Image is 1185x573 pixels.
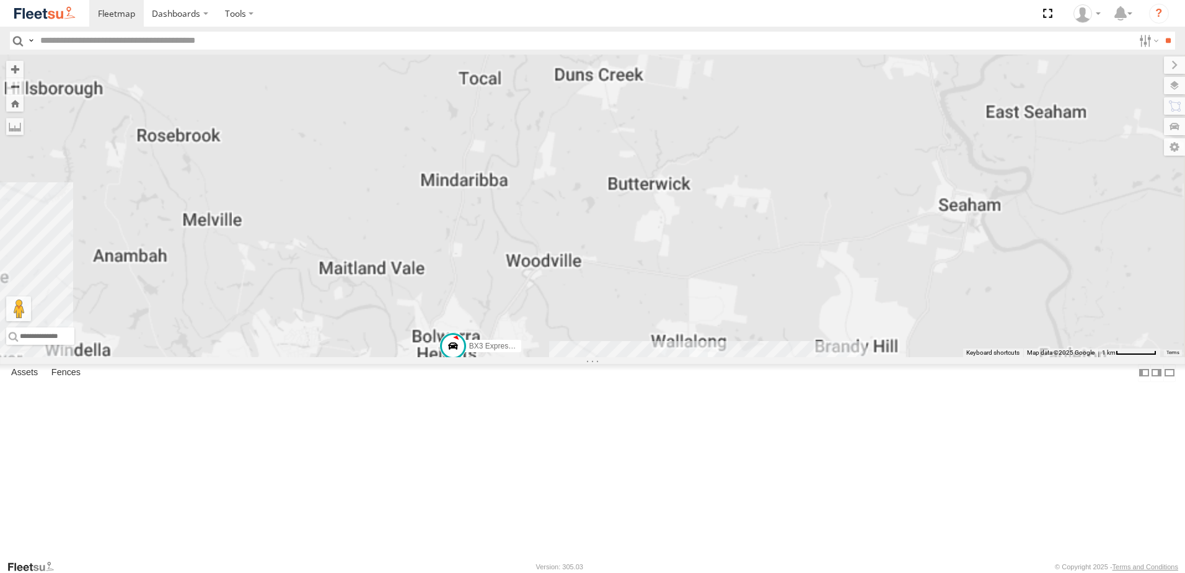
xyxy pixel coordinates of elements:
label: Dock Summary Table to the Right [1150,364,1163,382]
a: Visit our Website [7,561,64,573]
button: Map Scale: 1 km per 62 pixels [1098,349,1160,357]
button: Zoom Home [6,95,24,112]
label: Assets [5,364,44,381]
img: fleetsu-logo-horizontal.svg [12,5,77,22]
button: Zoom out [6,78,24,95]
div: James Cullen [1069,4,1105,23]
label: Hide Summary Table [1163,364,1176,382]
div: Version: 305.03 [536,563,583,571]
a: Terms and Conditions [1112,563,1178,571]
label: Search Query [26,32,36,50]
span: BX3 Express Ute [469,342,526,350]
span: Map data ©2025 Google [1027,349,1095,356]
button: Zoom in [6,61,24,78]
label: Map Settings [1164,138,1185,156]
i: ? [1149,4,1169,24]
label: Search Filter Options [1134,32,1161,50]
button: Drag Pegman onto the map to open Street View [6,296,31,321]
button: Keyboard shortcuts [966,349,1020,357]
div: © Copyright 2025 - [1055,563,1178,571]
label: Fences [45,364,87,381]
label: Dock Summary Table to the Left [1138,364,1150,382]
label: Measure [6,118,24,135]
span: 1 km [1102,349,1116,356]
a: Terms [1166,350,1179,355]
